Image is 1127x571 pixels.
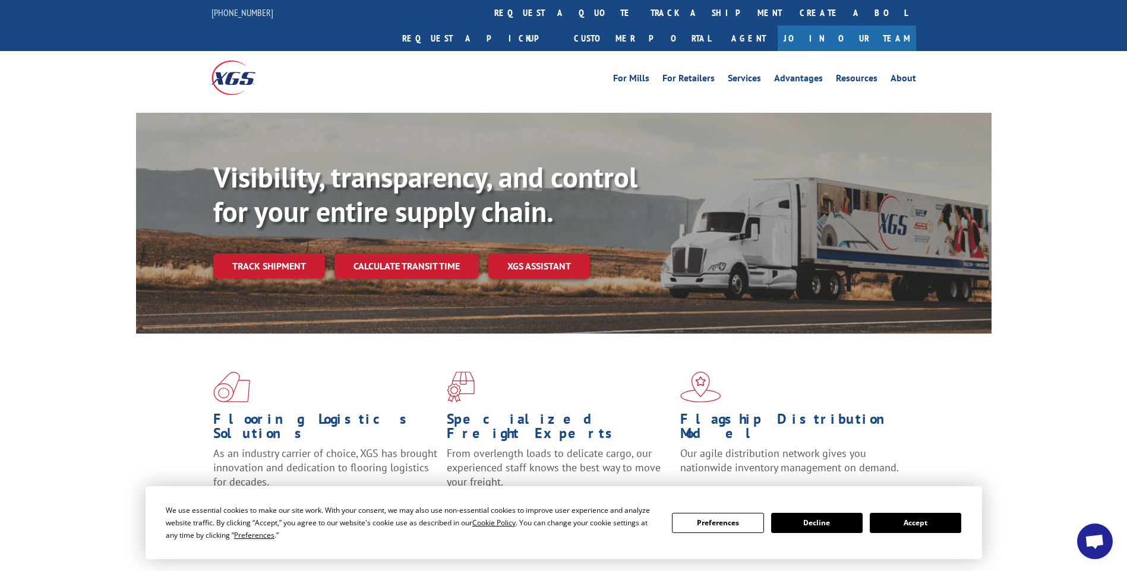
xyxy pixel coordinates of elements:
img: xgs-icon-focused-on-flooring-red [447,372,475,402]
a: Customer Portal [565,26,719,51]
a: Learn More > [680,486,828,499]
span: As an industry carrier of choice, XGS has brought innovation and dedication to flooring logistics... [213,446,437,488]
p: From overlength loads to delicate cargo, our experienced staff knows the best way to move your fr... [447,446,671,499]
div: Cookie Consent Prompt [146,486,982,559]
img: xgs-icon-flagship-distribution-model-red [680,372,721,402]
a: Calculate transit time [334,253,479,279]
a: Advantages [774,74,823,87]
span: Cookie Policy [472,518,516,528]
a: For Mills [613,74,649,87]
h1: Specialized Freight Experts [447,412,671,446]
a: For Retailers [662,74,715,87]
div: We use essential cookies to make our site work. With your consent, we may also use non-essential ... [166,504,658,541]
button: Decline [771,513,863,533]
a: [PHONE_NUMBER] [211,7,273,18]
span: Preferences [234,530,274,540]
h1: Flagship Distribution Model [680,412,905,446]
button: Accept [870,513,961,533]
a: Resources [836,74,877,87]
b: Visibility, transparency, and control for your entire supply chain. [213,158,637,230]
span: Our agile distribution network gives you nationwide inventory management on demand. [680,446,899,474]
button: Preferences [672,513,763,533]
h1: Flooring Logistics Solutions [213,412,438,446]
a: XGS ASSISTANT [488,253,590,279]
img: xgs-icon-total-supply-chain-intelligence-red [213,372,250,402]
div: Open chat [1077,524,1113,559]
a: Services [728,74,761,87]
a: Track shipment [213,253,325,278]
a: Agent [719,26,778,51]
a: About [891,74,916,87]
a: Request a pickup [393,26,565,51]
a: Join Our Team [778,26,916,51]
